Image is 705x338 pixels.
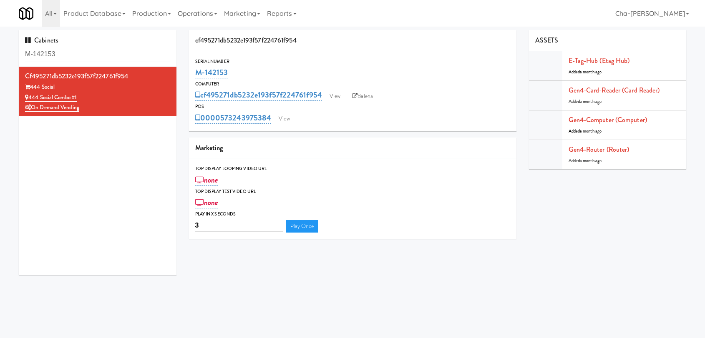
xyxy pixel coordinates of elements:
[195,188,510,196] div: Top Display Test Video Url
[195,112,272,124] a: 0000573243975384
[569,56,630,65] a: E-tag-hub (Etag Hub)
[195,103,510,111] div: POS
[25,70,170,83] div: cf495271db5232e193f57f224761f954
[195,143,223,153] span: Marketing
[25,93,77,102] a: 444 Social Combo #1
[569,69,602,75] span: Added
[189,30,516,51] div: cf495271db5232e193f57f224761f954
[195,197,218,208] a: none
[195,80,510,88] div: Computer
[569,115,647,125] a: Gen4-computer (Computer)
[25,47,170,62] input: Search cabinets
[580,98,602,105] span: a month ago
[569,158,602,164] span: Added
[195,89,322,101] a: cf495271db5232e193f57f224761f954
[348,90,377,103] a: Balena
[569,85,660,95] a: Gen4-card-reader (Card Reader)
[25,103,79,112] a: On Demand Vending
[325,90,345,103] a: View
[25,82,170,93] div: 444 Social
[569,98,602,105] span: Added
[25,35,58,45] span: Cabinets
[580,158,602,164] span: a month ago
[535,35,559,45] span: ASSETS
[569,128,602,134] span: Added
[19,6,33,21] img: Micromart
[195,67,228,78] a: M-142153
[274,113,294,125] a: View
[580,128,602,134] span: a month ago
[195,210,510,218] div: Play in X seconds
[19,67,176,116] li: cf495271db5232e193f57f224761f954444 Social 444 Social Combo #1On Demand Vending
[195,58,510,66] div: Serial Number
[580,69,602,75] span: a month ago
[195,174,218,186] a: none
[286,220,318,233] a: Play Once
[569,145,629,154] a: Gen4-router (Router)
[195,165,510,173] div: Top Display Looping Video Url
